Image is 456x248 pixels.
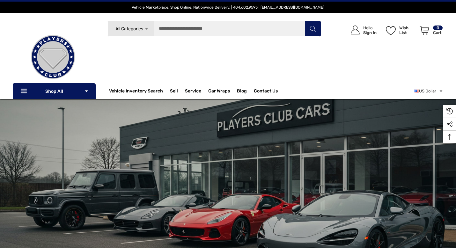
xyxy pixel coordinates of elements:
[13,83,96,99] p: Shop All
[433,26,443,30] p: 0
[363,30,377,35] p: Sign In
[351,26,360,34] svg: Icon User Account
[420,26,429,35] svg: Review Your Cart
[107,21,154,37] a: All Categories Icon Arrow Down Icon Arrow Up
[417,19,443,44] a: Cart with 0 items
[21,25,85,89] img: Players Club | Cars For Sale
[446,108,453,114] svg: Recently Viewed
[254,88,278,95] a: Contact Us
[144,26,149,31] svg: Icon Arrow Down
[170,85,185,98] a: Sell
[109,88,163,95] a: Vehicle Inventory Search
[132,5,324,10] span: Vehicle Marketplace. Shop Online. Nationwide Delivery. | 404.602.9593 | [EMAIL_ADDRESS][DOMAIN_NAME]
[115,26,143,32] span: All Categories
[343,19,380,41] a: Sign in
[414,85,443,98] a: USD
[208,85,237,98] a: Car Wraps
[386,26,396,35] svg: Wish List
[433,30,443,35] p: Cart
[84,89,89,93] svg: Icon Arrow Down
[363,26,377,30] p: Hello
[208,88,230,95] span: Car Wraps
[185,88,201,95] a: Service
[446,121,453,128] svg: Social Media
[170,88,178,95] span: Sell
[443,134,456,140] svg: Top
[20,88,29,95] svg: Icon Line
[383,19,417,41] a: Wish List Wish List
[305,21,321,37] button: Search
[399,26,416,35] p: Wish List
[237,88,247,95] a: Blog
